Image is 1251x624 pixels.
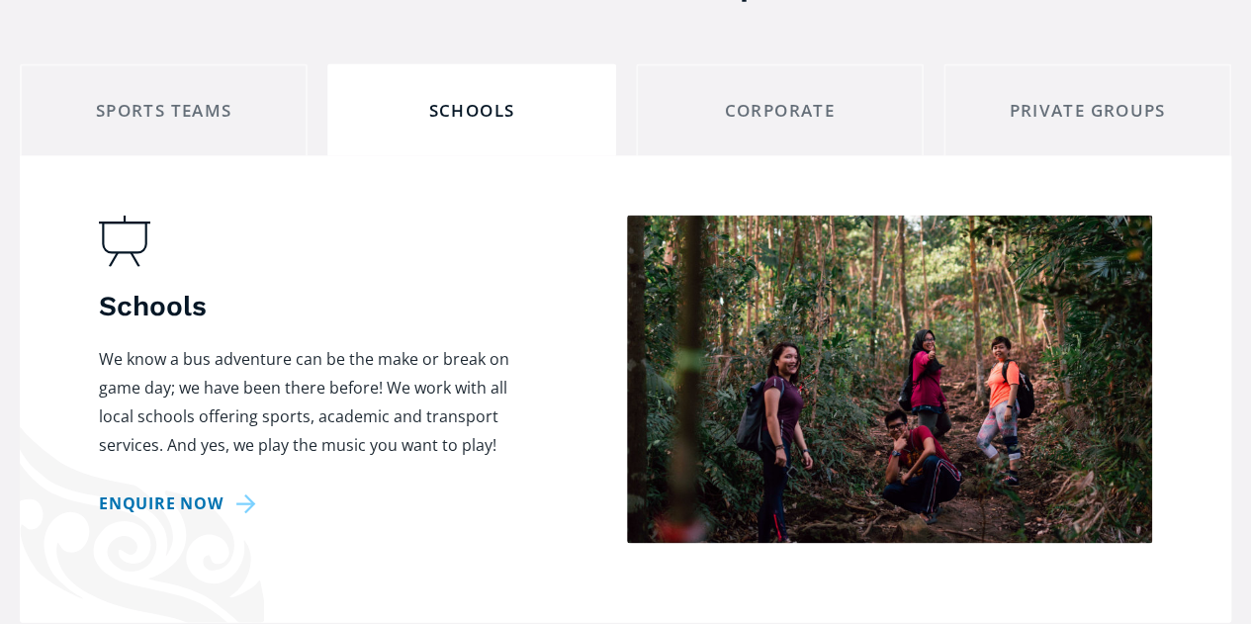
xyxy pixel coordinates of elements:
div: schools [344,95,598,126]
h4: Schools [99,286,528,324]
div: Sports teams [37,95,291,126]
p: We know a bus adventure can be the make or break on game day; we have been there before! We work ... [99,344,528,459]
a: Enquire now [99,489,263,517]
div: private groups [960,95,1214,126]
div: corporate [653,95,907,126]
